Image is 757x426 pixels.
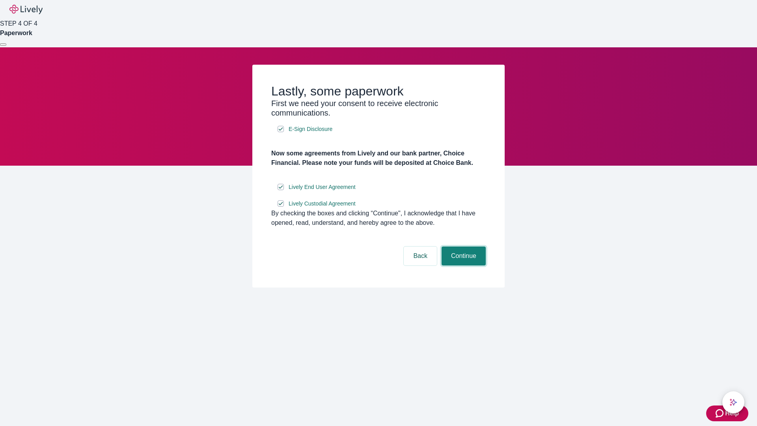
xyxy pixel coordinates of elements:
[271,99,486,118] h3: First we need your consent to receive electronic communications.
[9,5,43,14] img: Lively
[716,409,725,418] svg: Zendesk support icon
[404,247,437,265] button: Back
[722,391,744,413] button: chat
[442,247,486,265] button: Continue
[271,209,486,228] div: By checking the boxes and clicking “Continue", I acknowledge that I have opened, read, understand...
[289,200,356,208] span: Lively Custodial Agreement
[289,183,356,191] span: Lively End User Agreement
[287,124,334,134] a: e-sign disclosure document
[706,405,748,421] button: Zendesk support iconHelp
[271,84,486,99] h2: Lastly, some paperwork
[287,182,357,192] a: e-sign disclosure document
[289,125,332,133] span: E-Sign Disclosure
[271,149,486,168] h4: Now some agreements from Lively and our bank partner, Choice Financial. Please note your funds wi...
[287,199,357,209] a: e-sign disclosure document
[725,409,739,418] span: Help
[729,398,737,406] svg: Lively AI Assistant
